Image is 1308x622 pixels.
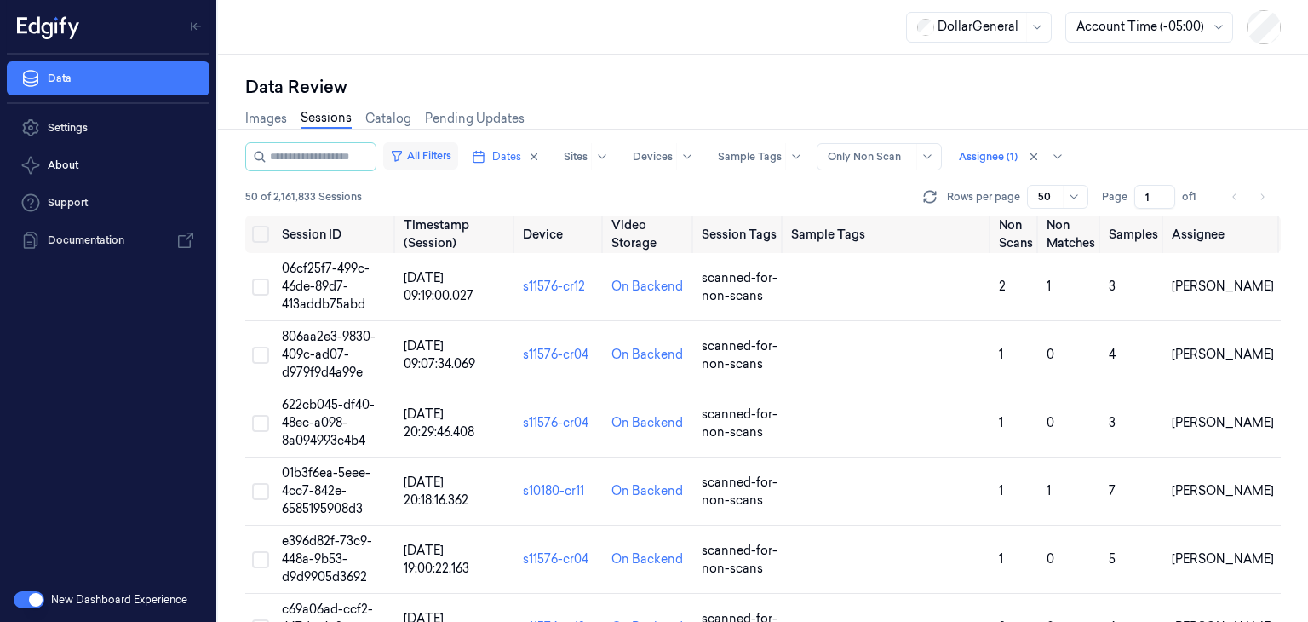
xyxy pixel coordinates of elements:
[611,278,683,296] div: On Backend
[404,406,474,440] span: [DATE] 20:29:46.408
[404,338,475,371] span: [DATE] 09:07:34.069
[1172,551,1274,567] span: [PERSON_NAME]
[1109,551,1116,567] span: 5
[275,216,396,253] th: Session ID
[1102,216,1165,253] th: Samples
[999,415,1003,430] span: 1
[245,75,1281,99] div: Data Review
[7,223,209,257] a: Documentation
[1047,347,1054,362] span: 0
[702,406,777,440] span: scanned-for-non-scans
[611,550,683,568] div: On Backend
[702,543,777,576] span: scanned-for-non-scans
[252,347,269,364] button: Select row
[1109,347,1116,362] span: 4
[605,216,694,253] th: Video Storage
[465,143,547,170] button: Dates
[999,347,1003,362] span: 1
[1223,185,1274,209] nav: pagination
[7,186,209,220] a: Support
[252,279,269,296] button: Select row
[702,475,777,508] span: scanned-for-non-scans
[1165,216,1281,253] th: Assignee
[947,189,1020,204] p: Rows per page
[1172,279,1274,294] span: [PERSON_NAME]
[999,483,1003,498] span: 1
[523,278,599,296] div: s11576-cr12
[252,551,269,568] button: Select row
[1109,483,1116,498] span: 7
[1047,279,1051,294] span: 1
[695,216,785,253] th: Session Tags
[182,13,209,40] button: Toggle Navigation
[1172,347,1274,362] span: [PERSON_NAME]
[282,329,376,380] span: 806aa2e3-9830-409c-ad07-d979f9d4a99e
[523,482,599,500] div: s10180-cr11
[252,483,269,500] button: Select row
[7,111,209,145] a: Settings
[7,61,209,95] a: Data
[383,142,458,170] button: All Filters
[365,110,411,128] a: Catalog
[1047,551,1054,567] span: 0
[1172,483,1274,498] span: [PERSON_NAME]
[282,261,370,312] span: 06cf25f7-499c-46de-89d7-413addb75abd
[999,551,1003,567] span: 1
[999,279,1006,294] span: 2
[245,110,287,128] a: Images
[425,110,525,128] a: Pending Updates
[252,415,269,432] button: Select row
[492,149,521,164] span: Dates
[301,109,352,129] a: Sessions
[611,346,683,364] div: On Backend
[252,226,269,243] button: Select all
[784,216,992,253] th: Sample Tags
[516,216,605,253] th: Device
[397,216,516,253] th: Timestamp (Session)
[1109,415,1116,430] span: 3
[282,397,375,448] span: 622cb045-df40-48ec-a098-8a094993c4b4
[282,533,372,585] span: e396d82f-73c9-448a-9b53-d9d9905d3692
[404,475,468,508] span: [DATE] 20:18:16.362
[523,550,599,568] div: s11576-cr04
[404,270,473,303] span: [DATE] 09:19:00.027
[245,189,362,204] span: 50 of 2,161,833 Sessions
[1182,189,1209,204] span: of 1
[1109,279,1116,294] span: 3
[404,543,469,576] span: [DATE] 19:00:22.163
[7,148,209,182] button: About
[282,465,370,516] span: 01b3f6ea-5eee-4cc7-842e-6585195908d3
[1040,216,1102,253] th: Non Matches
[702,270,777,303] span: scanned-for-non-scans
[1172,415,1274,430] span: [PERSON_NAME]
[1047,483,1051,498] span: 1
[702,338,777,371] span: scanned-for-non-scans
[992,216,1040,253] th: Non Scans
[611,482,683,500] div: On Backend
[1102,189,1127,204] span: Page
[523,414,599,432] div: s11576-cr04
[611,414,683,432] div: On Backend
[1047,415,1054,430] span: 0
[523,346,599,364] div: s11576-cr04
